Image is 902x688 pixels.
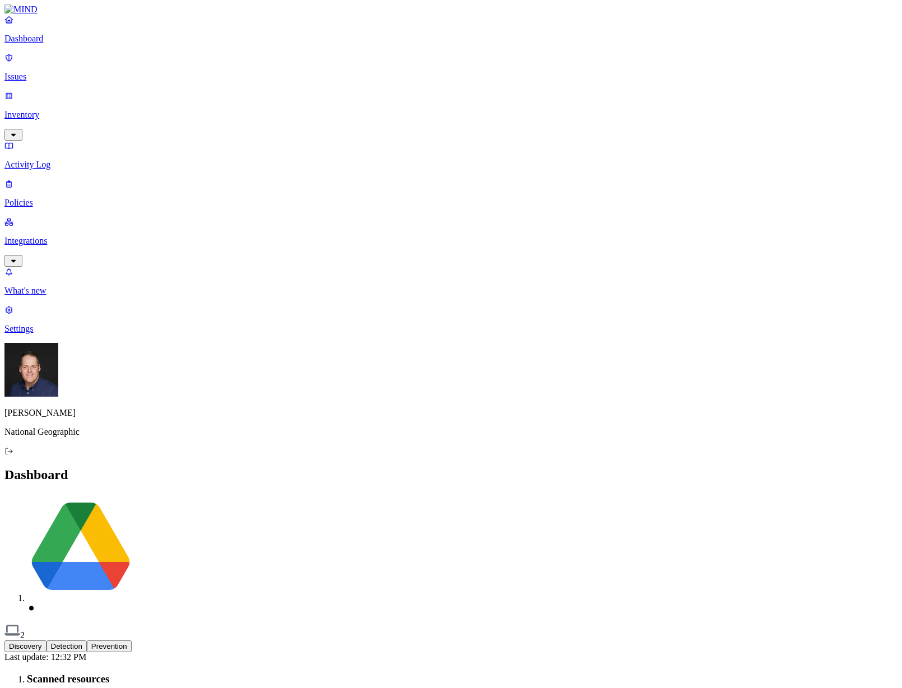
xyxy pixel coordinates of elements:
[4,236,898,246] p: Integrations
[4,267,898,296] a: What's new
[4,53,898,82] a: Issues
[4,34,898,44] p: Dashboard
[4,217,898,265] a: Integrations
[4,427,898,437] p: National Geographic
[4,72,898,82] p: Issues
[4,110,898,120] p: Inventory
[4,286,898,296] p: What's new
[4,305,898,334] a: Settings
[20,630,25,640] span: 2
[4,179,898,208] a: Policies
[4,91,898,139] a: Inventory
[4,343,58,397] img: Mark DeCarlo
[4,141,898,170] a: Activity Log
[4,652,86,662] span: Last update: 12:32 PM
[4,198,898,208] p: Policies
[4,4,898,15] a: MIND
[4,408,898,418] p: [PERSON_NAME]
[4,467,898,482] h2: Dashboard
[27,673,898,685] h3: Scanned resources
[4,324,898,334] p: Settings
[4,4,38,15] img: MIND
[27,494,134,601] img: svg%3e
[47,640,87,652] button: Detection
[4,160,898,170] p: Activity Log
[4,640,47,652] button: Discovery
[87,640,132,652] button: Prevention
[4,15,898,44] a: Dashboard
[4,622,20,638] img: svg%3e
